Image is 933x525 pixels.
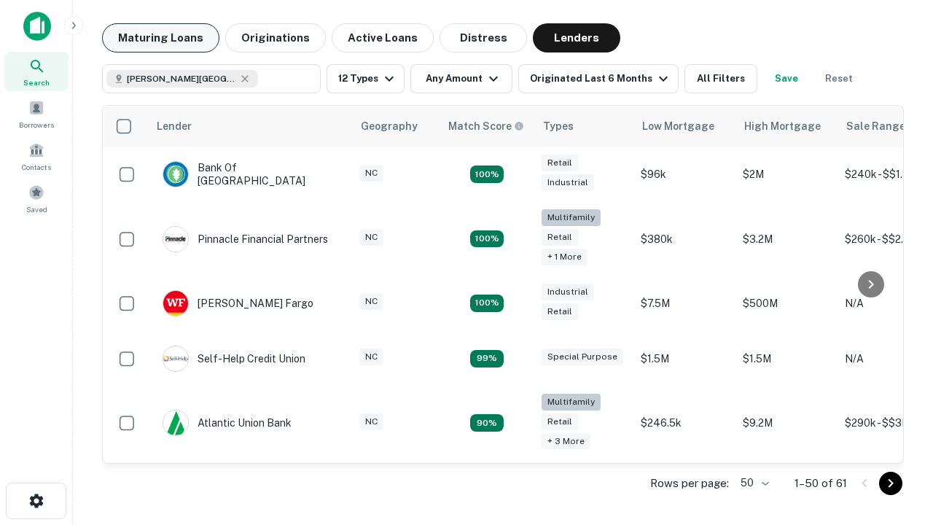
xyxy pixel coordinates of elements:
[633,386,735,460] td: $246.5k
[816,64,862,93] button: Reset
[542,349,623,365] div: Special Purpose
[684,64,757,93] button: All Filters
[22,161,51,173] span: Contacts
[163,290,313,316] div: [PERSON_NAME] Fargo
[359,229,383,246] div: NC
[157,117,192,135] div: Lender
[225,23,326,52] button: Originations
[163,346,305,372] div: Self-help Credit Union
[448,118,524,134] div: Capitalize uses an advanced AI algorithm to match your search with the best lender. The match sco...
[332,23,434,52] button: Active Loans
[533,23,620,52] button: Lenders
[744,117,821,135] div: High Mortgage
[633,106,735,147] th: Low Mortgage
[163,226,328,252] div: Pinnacle Financial Partners
[148,106,352,147] th: Lender
[470,350,504,367] div: Matching Properties: 11, hasApolloMatch: undefined
[327,64,405,93] button: 12 Types
[735,331,838,386] td: $1.5M
[542,209,601,226] div: Multifamily
[763,64,810,93] button: Save your search to get updates of matches that match your search criteria.
[359,413,383,430] div: NC
[735,202,838,276] td: $3.2M
[860,362,933,432] iframe: Chat Widget
[542,433,590,450] div: + 3 more
[633,276,735,331] td: $7.5M
[534,106,633,147] th: Types
[846,117,905,135] div: Sale Range
[163,161,337,187] div: Bank Of [GEOGRAPHIC_DATA]
[879,472,902,495] button: Go to next page
[440,23,527,52] button: Distress
[23,77,50,88] span: Search
[361,117,418,135] div: Geography
[542,284,594,300] div: Industrial
[543,117,574,135] div: Types
[470,230,504,248] div: Matching Properties: 20, hasApolloMatch: undefined
[102,23,219,52] button: Maturing Loans
[542,394,601,411] div: Multifamily
[650,475,729,492] p: Rows per page:
[4,94,69,133] a: Borrowers
[542,249,587,265] div: + 1 more
[735,276,838,331] td: $500M
[410,64,512,93] button: Any Amount
[352,106,440,147] th: Geography
[542,155,578,171] div: Retail
[26,203,47,215] span: Saved
[163,410,292,436] div: Atlantic Union Bank
[633,202,735,276] td: $380k
[4,179,69,218] a: Saved
[359,165,383,182] div: NC
[633,147,735,202] td: $96k
[470,166,504,183] div: Matching Properties: 15, hasApolloMatch: undefined
[163,291,188,316] img: picture
[518,64,679,93] button: Originated Last 6 Months
[542,229,578,246] div: Retail
[735,386,838,460] td: $9.2M
[735,106,838,147] th: High Mortgage
[163,227,188,252] img: picture
[163,411,188,435] img: picture
[4,136,69,176] a: Contacts
[735,472,771,494] div: 50
[542,174,594,191] div: Industrial
[440,106,534,147] th: Capitalize uses an advanced AI algorithm to match your search with the best lender. The match sco...
[127,72,236,85] span: [PERSON_NAME][GEOGRAPHIC_DATA], [GEOGRAPHIC_DATA]
[542,303,578,320] div: Retail
[23,12,51,41] img: capitalize-icon.png
[359,293,383,310] div: NC
[642,117,714,135] div: Low Mortgage
[470,414,504,432] div: Matching Properties: 10, hasApolloMatch: undefined
[448,118,521,134] h6: Match Score
[359,349,383,365] div: NC
[795,475,847,492] p: 1–50 of 61
[542,413,578,430] div: Retail
[530,70,672,87] div: Originated Last 6 Months
[633,331,735,386] td: $1.5M
[163,162,188,187] img: picture
[4,52,69,91] a: Search
[735,147,838,202] td: $2M
[163,346,188,371] img: picture
[19,119,54,131] span: Borrowers
[470,295,504,312] div: Matching Properties: 14, hasApolloMatch: undefined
